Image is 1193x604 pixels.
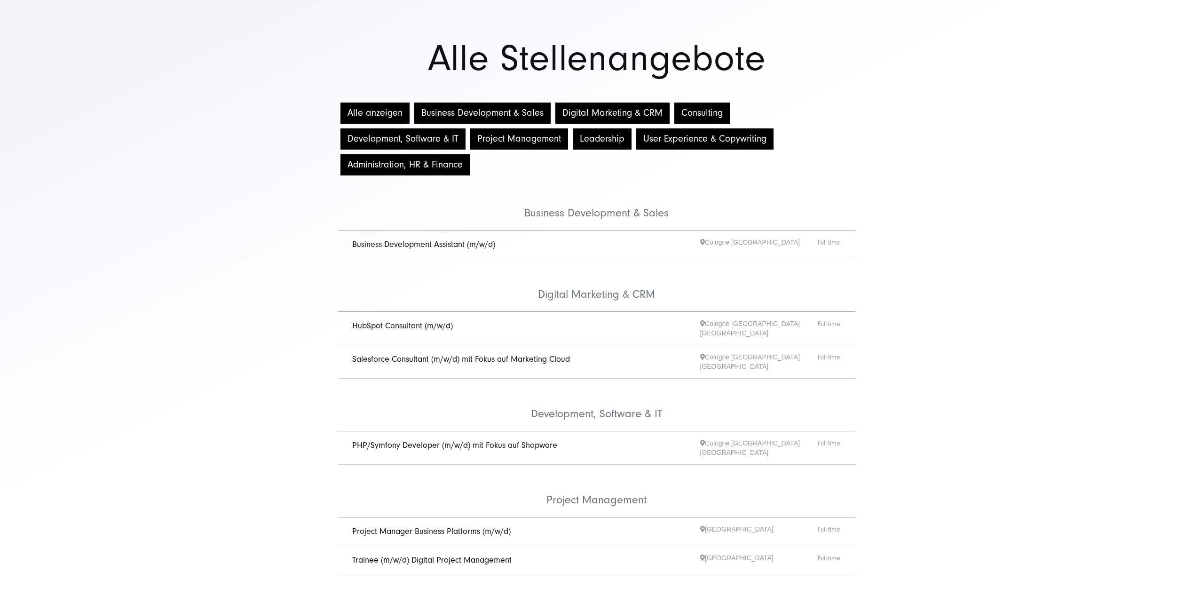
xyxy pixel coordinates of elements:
[352,354,570,364] a: Salesforce Consultant (m/w/d) mit Fokus auf Marketing Cloud
[338,465,855,517] li: Project Management
[700,352,818,371] span: Cologne [GEOGRAPHIC_DATA] [GEOGRAPHIC_DATA]
[340,154,470,175] button: Administration, HR & Finance
[258,41,935,77] h1: Alle Stellenangebote
[700,553,818,568] span: [GEOGRAPHIC_DATA]
[414,103,551,124] button: Business Development & Sales
[818,238,841,252] span: Full-time
[700,525,818,539] span: [GEOGRAPHIC_DATA]
[818,352,841,371] span: Full-time
[700,438,818,457] span: Cologne [GEOGRAPHIC_DATA] [GEOGRAPHIC_DATA]
[818,553,841,568] span: Full-time
[573,128,632,150] button: Leadership
[352,555,512,565] a: Trainee (m/w/d) Digital Project Management
[818,438,841,457] span: Full-time
[700,319,818,338] span: Cologne [GEOGRAPHIC_DATA] [GEOGRAPHIC_DATA]
[352,239,495,249] a: Business Development Assistant (m/w/d)
[674,103,730,124] button: Consulting
[555,103,670,124] button: Digital Marketing & CRM
[340,128,466,150] button: Development, Software & IT
[338,379,855,431] li: Development, Software & IT
[352,321,453,331] a: HubSpot Consultant (m/w/d)
[470,128,568,150] button: Project Management
[340,103,410,124] button: Alle anzeigen
[636,128,774,150] button: User Experience & Copywriting
[818,525,841,539] span: Full-time
[700,238,818,252] span: Cologne [GEOGRAPHIC_DATA]
[338,259,855,312] li: Digital Marketing & CRM
[352,440,557,450] a: PHP/Symfony Developer (m/w/d) mit Fokus auf Shopware
[352,526,511,536] a: Project Manager Business Platforms (m/w/d)
[338,178,855,230] li: Business Development & Sales
[818,319,841,338] span: Full-time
